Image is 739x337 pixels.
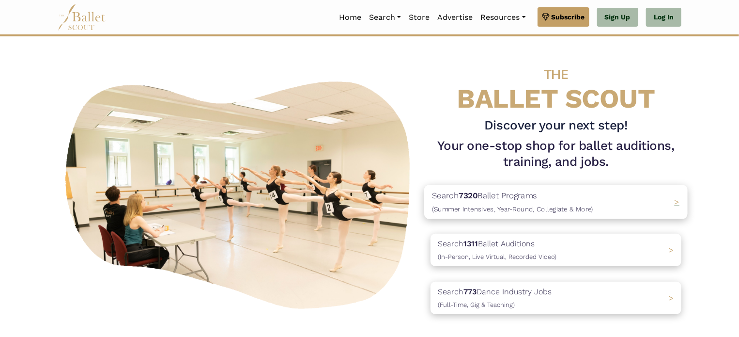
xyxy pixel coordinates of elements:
[431,138,681,171] h1: Your one-stop shop for ballet auditions, training, and jobs.
[433,7,477,28] a: Advertise
[463,239,478,248] b: 1311
[405,7,433,28] a: Store
[538,7,589,27] a: Subscribe
[669,245,674,255] span: >
[552,12,585,22] span: Subscribe
[432,189,593,215] p: Search Ballet Programs
[431,234,681,266] a: Search1311Ballet Auditions(In-Person, Live Virtual, Recorded Video) >
[459,191,477,200] b: 7320
[542,12,550,22] img: gem.svg
[438,301,515,308] span: (Full-Time, Gig & Teaching)
[431,56,681,113] h4: BALLET SCOUT
[58,71,423,315] img: A group of ballerinas talking to each other in a ballet studio
[438,238,556,262] p: Search Ballet Auditions
[669,293,674,303] span: >
[597,8,638,27] a: Sign Up
[438,286,552,310] p: Search Dance Industry Jobs
[438,253,556,260] span: (In-Person, Live Virtual, Recorded Video)
[431,117,681,134] h3: Discover your next step!
[431,282,681,314] a: Search773Dance Industry Jobs(Full-Time, Gig & Teaching) >
[335,7,365,28] a: Home
[463,287,477,296] b: 773
[431,186,681,218] a: Search7320Ballet Programs(Summer Intensives, Year-Round, Collegiate & More)>
[477,7,529,28] a: Resources
[544,66,568,82] span: THE
[675,197,680,207] span: >
[432,205,593,213] span: (Summer Intensives, Year-Round, Collegiate & More)
[365,7,405,28] a: Search
[646,8,681,27] a: Log In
